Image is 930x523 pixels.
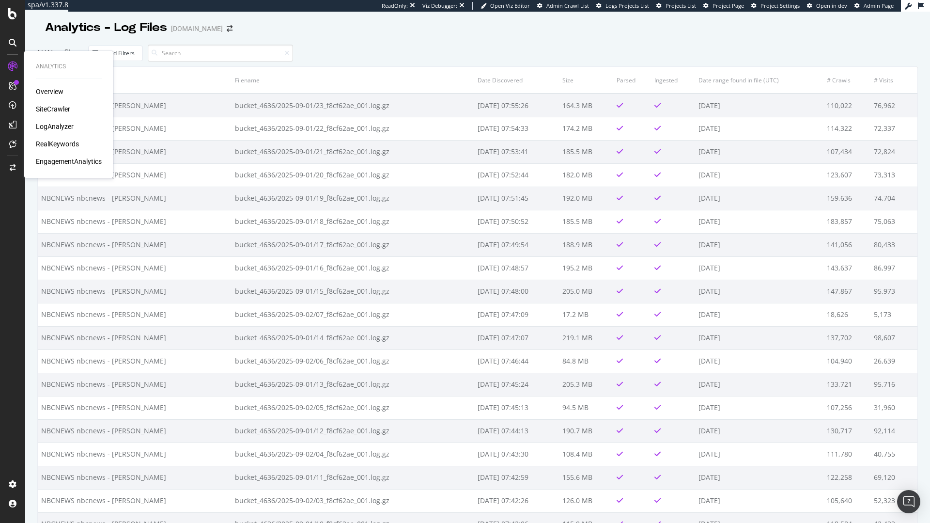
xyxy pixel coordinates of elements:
[474,396,559,419] td: [DATE] 07:45:13
[474,187,559,210] td: [DATE] 07:51:45
[227,25,232,32] div: arrow-right-arrow-left
[870,396,917,419] td: 31,960
[695,210,823,233] td: [DATE]
[605,2,649,9] span: Logs Projects List
[490,2,530,9] span: Open Viz Editor
[474,373,559,396] td: [DATE] 07:45:24
[695,419,823,443] td: [DATE]
[232,396,474,419] td: bucket_4636/2025-09-02/05_f8cf62ae_001.log.gz
[823,443,870,466] td: 111,780
[559,67,613,94] th: Size
[51,48,78,58] span: Logfiles
[695,117,823,140] td: [DATE]
[823,117,870,140] td: 114,322
[232,419,474,443] td: bucket_4636/2025-09-01/12_f8cf62ae_001.log.gz
[232,140,474,163] td: bucket_4636/2025-09-01/21_f8cf62ae_001.log.gz
[559,303,613,326] td: 17.2 MB
[38,67,232,94] th: Bucket
[823,303,870,326] td: 18,626
[559,419,613,443] td: 190.7 MB
[474,326,559,349] td: [DATE] 07:47:07
[713,2,744,9] span: Project Page
[480,2,530,10] a: Open Viz Editor
[37,48,51,58] span: N/A
[38,94,232,117] td: NBCNEWS nbcnews - [PERSON_NAME]
[232,326,474,349] td: bucket_4636/2025-09-01/14_f8cf62ae_001.log.gz
[36,122,74,131] div: LogAnalyzer
[695,280,823,303] td: [DATE]
[38,303,232,326] td: NBCNEWS nbcnews - [PERSON_NAME]
[613,67,651,94] th: Parsed
[823,466,870,489] td: 122,258
[559,187,613,210] td: 192.0 MB
[823,233,870,256] td: 141,056
[559,466,613,489] td: 155.6 MB
[823,489,870,512] td: 105,640
[823,163,870,187] td: 123,607
[474,117,559,140] td: [DATE] 07:54:33
[38,210,232,233] td: NBCNEWS nbcnews - [PERSON_NAME]
[870,94,917,117] td: 76,962
[870,67,917,94] th: # Visits
[870,163,917,187] td: 73,313
[36,87,63,96] a: Overview
[695,396,823,419] td: [DATE]
[870,419,917,443] td: 92,114
[88,46,143,61] button: Add Filters
[38,466,232,489] td: NBCNEWS nbcnews - [PERSON_NAME]
[695,373,823,396] td: [DATE]
[870,210,917,233] td: 75,063
[559,443,613,466] td: 108.4 MB
[232,489,474,512] td: bucket_4636/2025-09-02/03_f8cf62ae_001.log.gz
[232,443,474,466] td: bucket_4636/2025-09-02/04_f8cf62ae_001.log.gz
[559,210,613,233] td: 185.5 MB
[232,466,474,489] td: bucket_4636/2025-09-01/11_f8cf62ae_001.log.gz
[651,67,695,94] th: Ingested
[232,187,474,210] td: bucket_4636/2025-09-01/19_f8cf62ae_001.log.gz
[823,210,870,233] td: 183,857
[870,187,917,210] td: 74,704
[695,466,823,489] td: [DATE]
[38,256,232,280] td: NBCNEWS nbcnews - [PERSON_NAME]
[36,104,70,114] a: SiteCrawler
[232,303,474,326] td: bucket_4636/2025-09-02/07_f8cf62ae_001.log.gz
[474,489,559,512] td: [DATE] 07:42:26
[232,67,474,94] th: Filename
[537,2,589,10] a: Admin Crawl List
[38,117,232,140] td: NBCNEWS nbcnews - [PERSON_NAME]
[36,139,79,149] a: RealKeywords
[870,466,917,489] td: 69,120
[171,24,223,33] div: [DOMAIN_NAME]
[232,349,474,373] td: bucket_4636/2025-09-02/06_f8cf62ae_001.log.gz
[870,326,917,349] td: 98,607
[559,396,613,419] td: 94.5 MB
[760,2,800,9] span: Project Settings
[38,489,232,512] td: NBCNEWS nbcnews - [PERSON_NAME]
[823,140,870,163] td: 107,434
[232,163,474,187] td: bucket_4636/2025-09-01/20_f8cf62ae_001.log.gz
[823,256,870,280] td: 143,637
[559,233,613,256] td: 188.9 MB
[703,2,744,10] a: Project Page
[823,373,870,396] td: 133,721
[559,326,613,349] td: 219.1 MB
[474,256,559,280] td: [DATE] 07:48:57
[559,256,613,280] td: 195.2 MB
[695,256,823,280] td: [DATE]
[751,2,800,10] a: Project Settings
[695,349,823,373] td: [DATE]
[695,187,823,210] td: [DATE]
[596,2,649,10] a: Logs Projects List
[870,349,917,373] td: 26,639
[559,489,613,512] td: 126.0 MB
[864,2,894,9] span: Admin Page
[474,419,559,443] td: [DATE] 07:44:13
[559,140,613,163] td: 185.5 MB
[666,2,696,9] span: Projects List
[474,466,559,489] td: [DATE] 07:42:59
[870,280,917,303] td: 95,973
[823,94,870,117] td: 110,022
[38,396,232,419] td: NBCNEWS nbcnews - [PERSON_NAME]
